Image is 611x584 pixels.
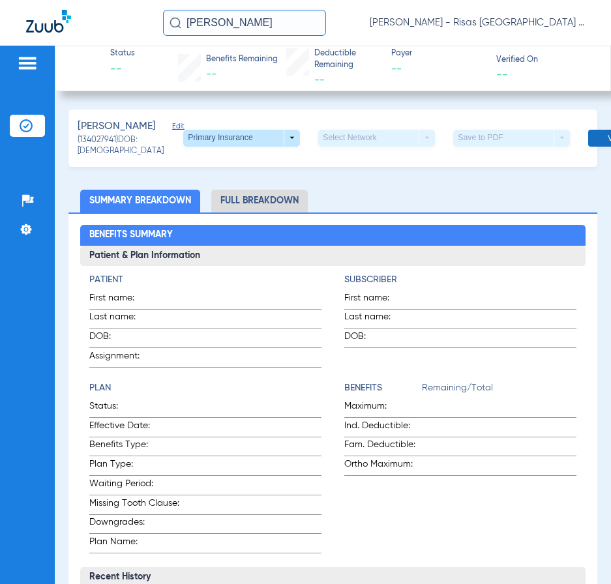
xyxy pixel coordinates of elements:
span: (134027941) DOB: [DEMOGRAPHIC_DATA] [78,135,183,158]
h4: Patient [89,273,321,287]
span: Waiting Period: [89,477,185,495]
span: -- [496,67,508,81]
img: hamburger-icon [17,55,38,71]
h4: Plan [89,381,321,395]
span: Ind. Deductible: [344,419,422,437]
span: DOB: [89,330,153,347]
span: [PERSON_NAME] [78,119,156,135]
span: -- [206,69,216,80]
span: Maximum: [344,400,422,417]
h3: Patient & Plan Information [80,246,586,267]
span: Remaining/Total [422,381,576,400]
button: Primary Insurance [183,130,300,147]
span: Payer [391,48,485,60]
span: Fam. Deductible: [344,438,422,456]
span: -- [110,61,135,78]
span: First name: [89,291,153,309]
span: Plan Name: [89,535,185,553]
span: Status: [89,400,185,417]
h2: Benefits Summary [80,225,586,246]
span: Benefits Remaining [206,54,278,66]
span: Ortho Maximum: [344,458,422,475]
span: -- [391,61,485,78]
span: Verified On [496,55,590,66]
app-breakdown-title: Benefits [344,381,422,400]
span: Deductible Remaining [314,48,380,71]
input: Search for patients [163,10,326,36]
h4: Benefits [344,381,422,395]
span: Last name: [89,310,153,328]
li: Full Breakdown [211,190,308,212]
span: Plan Type: [89,458,185,475]
span: Last name: [344,310,408,328]
h4: Subscriber [344,273,576,287]
span: -- [314,75,325,85]
span: First name: [344,291,408,309]
img: Zuub Logo [26,10,71,33]
span: DOB: [344,330,408,347]
span: Assignment: [89,349,153,367]
span: Status [110,48,135,60]
span: Downgrades: [89,516,185,533]
iframe: Chat Widget [546,521,611,584]
span: Missing Tooth Clause: [89,497,185,514]
span: Edit [172,122,184,134]
span: Benefits Type: [89,438,185,456]
span: [PERSON_NAME] - Risas [GEOGRAPHIC_DATA] General [370,16,585,29]
img: Search Icon [170,17,181,29]
span: Effective Date: [89,419,185,437]
li: Summary Breakdown [80,190,200,212]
